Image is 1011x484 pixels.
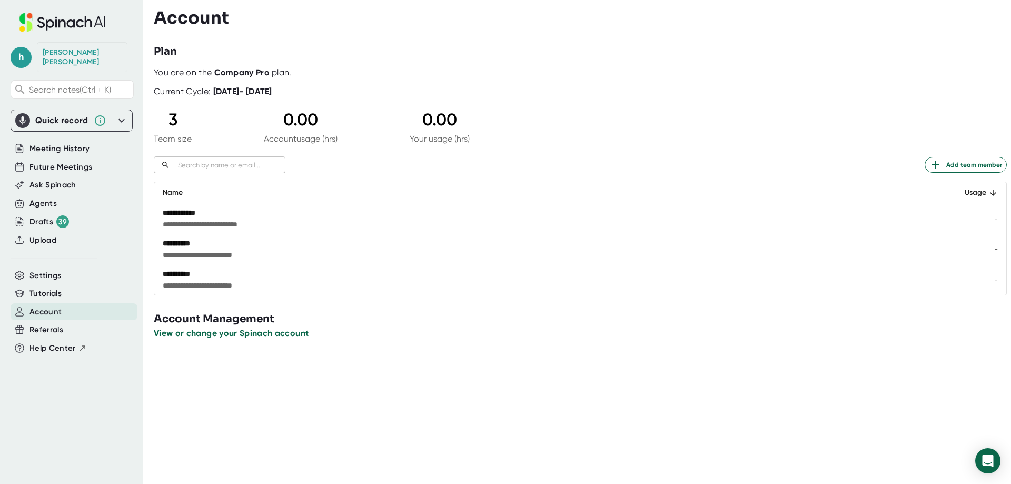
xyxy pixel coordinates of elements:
[35,115,88,126] div: Quick record
[163,186,932,199] div: Name
[29,342,87,354] button: Help Center
[154,311,1011,327] h3: Account Management
[11,47,32,68] span: h
[174,159,285,171] input: Search by name or email...
[29,161,92,173] button: Future Meetings
[154,110,192,130] div: 3
[940,203,1006,234] td: -
[29,85,111,95] span: Search notes (Ctrl + K)
[15,110,128,131] div: Quick record
[975,448,1000,473] div: Open Intercom Messenger
[949,186,998,199] div: Usage
[264,134,338,144] div: Account usage (hrs)
[940,234,1006,264] td: -
[29,342,76,354] span: Help Center
[264,110,338,130] div: 0.00
[929,159,1002,171] span: Add team member
[56,215,69,228] div: 39
[43,48,122,66] div: Helen Bowers
[940,264,1006,295] td: -
[29,215,69,228] div: Drafts
[29,143,90,155] button: Meeting History
[154,44,177,60] h3: Plan
[29,270,62,282] button: Settings
[29,324,63,336] button: Referrals
[213,86,272,96] b: [DATE] - [DATE]
[29,197,57,210] button: Agents
[154,67,1007,78] div: You are on the plan.
[154,327,309,340] button: View or change your Spinach account
[29,215,69,228] button: Drafts 39
[29,306,62,318] button: Account
[410,110,470,130] div: 0.00
[214,67,270,77] b: Company Pro
[154,134,192,144] div: Team size
[29,288,62,300] button: Tutorials
[29,234,56,246] button: Upload
[154,328,309,338] span: View or change your Spinach account
[154,86,272,97] div: Current Cycle:
[925,157,1007,173] button: Add team member
[410,134,470,144] div: Your usage (hrs)
[154,8,229,28] h3: Account
[29,179,76,191] button: Ask Spinach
